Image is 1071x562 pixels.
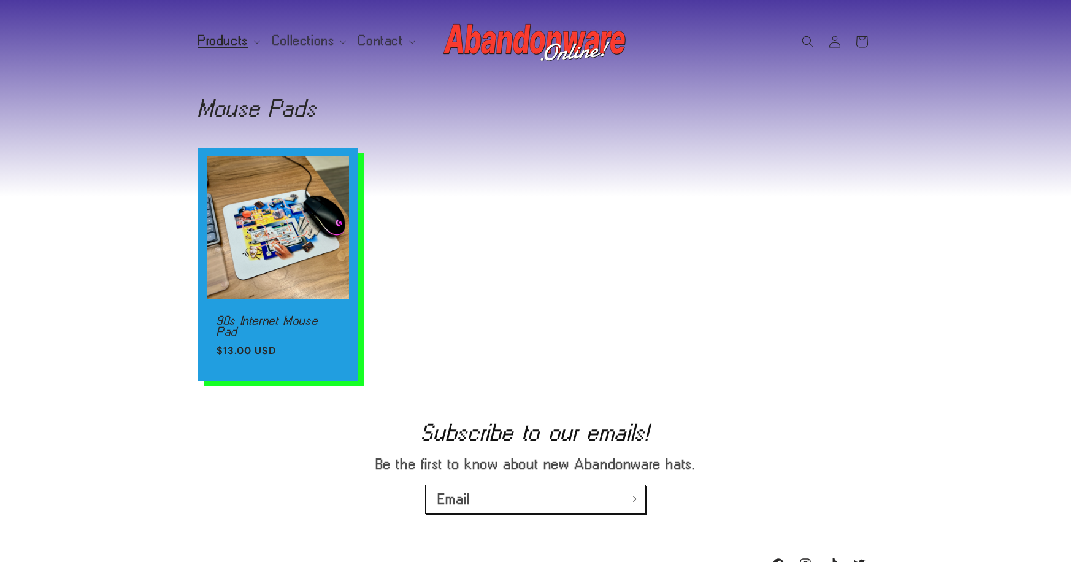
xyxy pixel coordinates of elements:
span: Collections [272,36,335,47]
input: Email [426,485,645,513]
a: 90s Internet Mouse Pad [217,315,339,337]
button: Subscribe [618,485,645,514]
img: Abandonware [443,17,628,66]
a: Abandonware [439,12,632,71]
summary: Search [794,28,821,55]
summary: Contact [351,28,420,54]
span: Products [198,36,248,47]
summary: Collections [265,28,351,54]
span: Contact [358,36,403,47]
p: Be the first to know about new Abandonware hats. [321,455,750,473]
summary: Products [191,28,265,54]
h2: Subscribe to our emails! [55,423,1016,442]
h1: Mouse Pads [198,98,873,118]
